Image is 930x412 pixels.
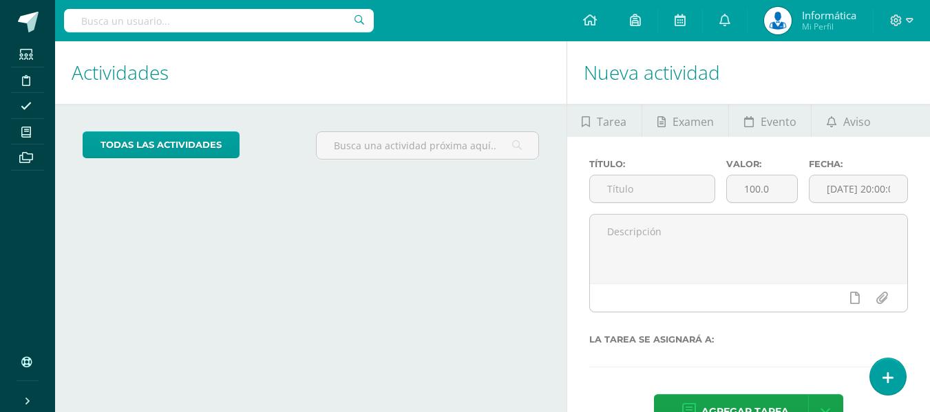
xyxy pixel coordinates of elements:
[764,7,792,34] img: da59f6ea21f93948affb263ca1346426.png
[802,21,856,32] span: Mi Perfil
[843,105,871,138] span: Aviso
[642,104,728,137] a: Examen
[72,41,550,104] h1: Actividades
[726,159,798,169] label: Valor:
[589,159,716,169] label: Título:
[584,41,913,104] h1: Nueva actividad
[727,175,797,202] input: Puntos máximos
[761,105,796,138] span: Evento
[673,105,714,138] span: Examen
[590,175,715,202] input: Título
[317,132,538,159] input: Busca una actividad próxima aquí...
[589,334,908,345] label: La tarea se asignará a:
[83,131,240,158] a: todas las Actividades
[810,175,907,202] input: Fecha de entrega
[812,104,885,137] a: Aviso
[567,104,642,137] a: Tarea
[64,9,374,32] input: Busca un usuario...
[802,8,856,22] span: Informática
[809,159,908,169] label: Fecha:
[729,104,811,137] a: Evento
[597,105,626,138] span: Tarea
